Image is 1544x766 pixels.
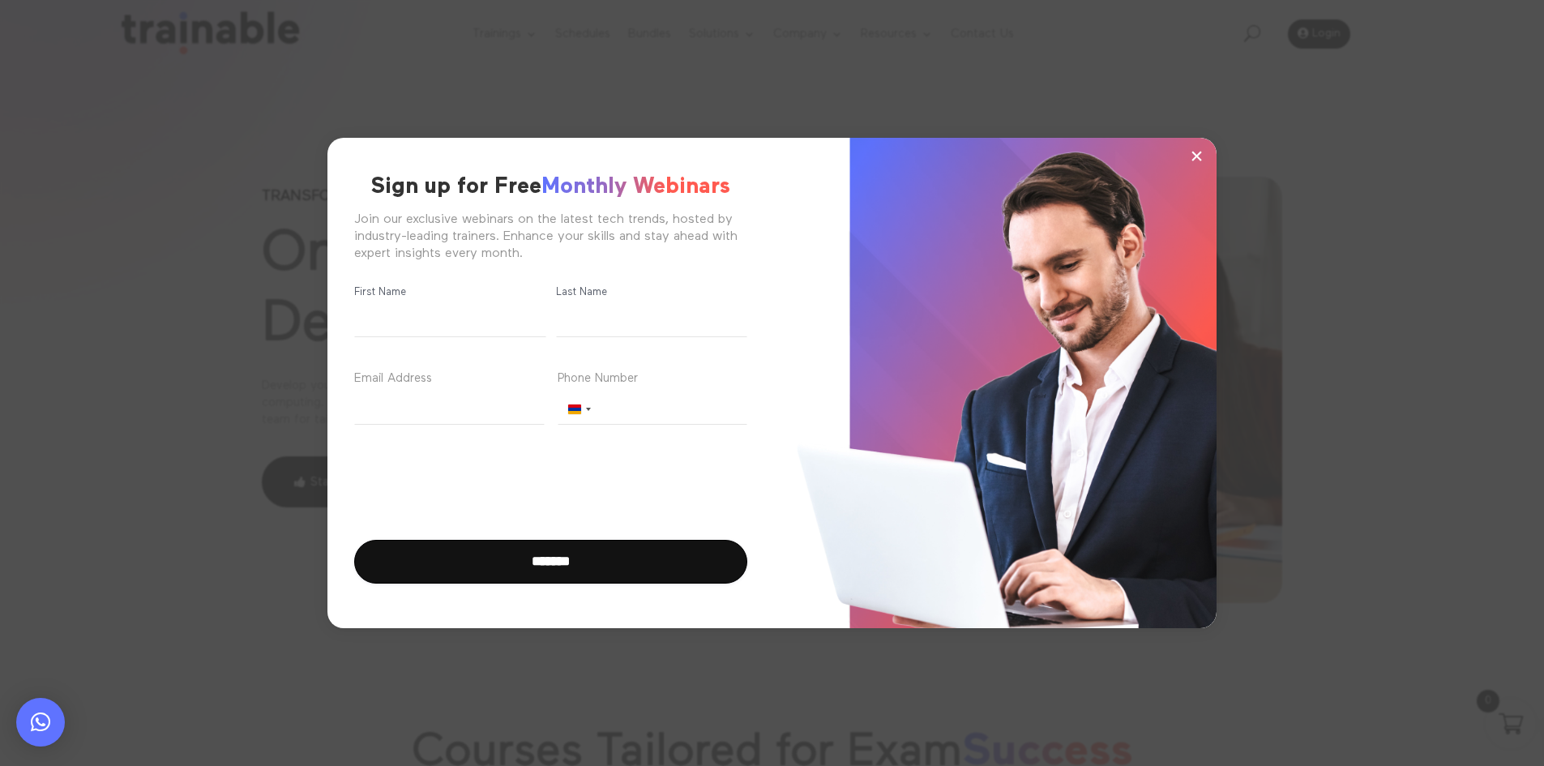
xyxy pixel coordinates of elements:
[556,285,748,301] label: Last Name
[1190,143,1204,168] span: ×
[354,212,748,262] div: Join our exclusive webinars on the latest tech trends, hosted by industry-leading trainers. Enhan...
[558,395,596,424] button: Selected country
[437,374,485,384] span: (Required)
[643,374,691,384] span: (Required)
[541,175,730,198] span: Monthly Webinars
[1184,143,1208,168] button: ×
[558,370,748,387] label: Phone Number
[354,285,546,301] label: First Name
[354,457,601,520] iframe: reCAPTCHA
[371,173,730,209] h2: Sign up for Free
[354,370,545,387] label: Email Address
